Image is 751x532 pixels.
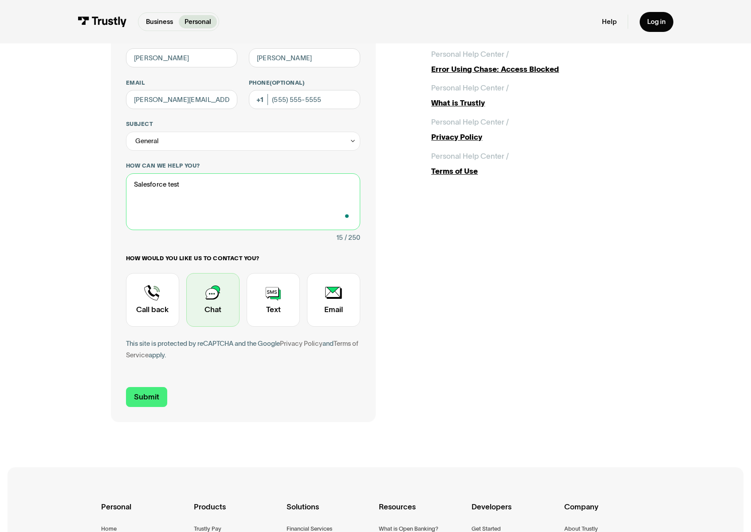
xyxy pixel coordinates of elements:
[126,338,361,360] div: This site is protected by reCAPTCHA and the Google and apply.
[640,12,673,32] a: Log in
[126,254,361,262] label: How would you like us to contact you?
[249,48,361,67] input: Howard
[126,79,238,86] label: Email
[431,48,640,75] a: Personal Help Center /Error Using Chase: Access Blocked
[431,82,640,109] a: Personal Help Center /What is Trustly
[280,340,322,347] a: Privacy Policy
[78,16,127,27] img: Trustly Logo
[431,165,640,177] div: Terms of Use
[126,37,361,407] form: Contact Trustly Support
[431,97,640,109] div: What is Trustly
[126,90,238,109] input: alex@mail.com
[194,501,279,524] div: Products
[431,131,640,143] div: Privacy Policy
[126,162,361,169] label: How can we help you?
[379,501,464,524] div: Resources
[185,17,211,27] p: Personal
[431,116,640,143] a: Personal Help Center /Privacy Policy
[126,120,361,128] label: Subject
[564,501,650,524] div: Company
[126,48,238,67] input: Alex
[126,387,167,407] input: Submit
[431,116,509,128] div: Personal Help Center /
[101,501,187,524] div: Personal
[287,501,372,524] div: Solutions
[249,90,361,109] input: (555) 555-5555
[249,79,361,86] label: Phone
[345,232,360,243] div: / 250
[602,17,617,26] a: Help
[135,135,158,147] div: General
[472,501,557,524] div: Developers
[336,232,343,243] div: 15
[431,82,509,94] div: Personal Help Center /
[270,79,304,86] span: (Optional)
[179,15,217,29] a: Personal
[647,17,666,26] div: Log in
[146,17,173,27] p: Business
[126,132,361,151] div: General
[141,15,179,29] a: Business
[431,150,640,177] a: Personal Help Center /Terms of Use
[431,63,640,75] div: Error Using Chase: Access Blocked
[431,150,509,162] div: Personal Help Center /
[431,48,509,60] div: Personal Help Center /
[126,340,358,359] a: Terms of Service
[126,173,361,230] textarea: To enrich screen reader interactions, please activate Accessibility in Grammarly extension settings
